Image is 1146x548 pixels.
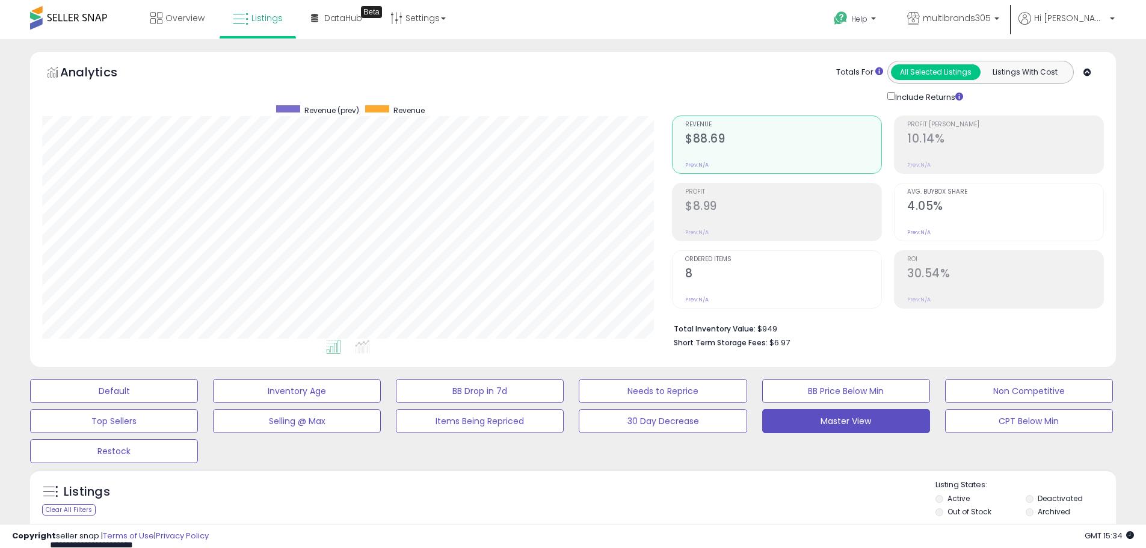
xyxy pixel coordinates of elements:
[60,64,141,84] h5: Analytics
[30,439,198,463] button: Restock
[396,379,564,403] button: BB Drop in 7d
[213,409,381,433] button: Selling @ Max
[685,296,709,303] small: Prev: N/A
[762,409,930,433] button: Master View
[393,105,425,115] span: Revenue
[165,12,205,24] span: Overview
[1085,530,1134,541] span: 2025-10-10 15:34 GMT
[251,12,283,24] span: Listings
[1038,506,1070,517] label: Archived
[30,379,198,403] button: Default
[947,506,991,517] label: Out of Stock
[103,530,154,541] a: Terms of Use
[1038,493,1083,503] label: Deactivated
[685,132,881,148] h2: $88.69
[396,409,564,433] button: Items Being Repriced
[674,324,756,334] b: Total Inventory Value:
[851,14,867,24] span: Help
[945,409,1113,433] button: CPT Below Min
[947,493,970,503] label: Active
[769,337,790,348] span: $6.97
[980,64,1070,80] button: Listings With Cost
[833,11,848,26] i: Get Help
[762,379,930,403] button: BB Price Below Min
[685,189,881,195] span: Profit
[836,67,883,78] div: Totals For
[907,266,1103,283] h2: 30.54%
[213,379,381,403] button: Inventory Age
[907,161,931,168] small: Prev: N/A
[685,199,881,215] h2: $8.99
[324,12,362,24] span: DataHub
[674,321,1095,335] li: $949
[907,199,1103,215] h2: 4.05%
[579,409,747,433] button: 30 Day Decrease
[685,161,709,168] small: Prev: N/A
[1034,12,1106,24] span: Hi [PERSON_NAME]
[361,6,382,18] div: Tooltip anchor
[42,504,96,516] div: Clear All Filters
[1018,12,1115,39] a: Hi [PERSON_NAME]
[304,105,359,115] span: Revenue (prev)
[12,530,56,541] strong: Copyright
[907,132,1103,148] h2: 10.14%
[685,266,881,283] h2: 8
[907,122,1103,128] span: Profit [PERSON_NAME]
[907,229,931,236] small: Prev: N/A
[907,296,931,303] small: Prev: N/A
[907,189,1103,195] span: Avg. Buybox Share
[891,64,981,80] button: All Selected Listings
[685,256,881,263] span: Ordered Items
[64,484,110,500] h5: Listings
[824,2,888,39] a: Help
[945,379,1113,403] button: Non Competitive
[935,479,1116,491] p: Listing States:
[907,256,1103,263] span: ROI
[12,531,209,542] div: seller snap | |
[878,90,978,103] div: Include Returns
[923,12,991,24] span: multibrands305
[579,379,747,403] button: Needs to Reprice
[156,530,209,541] a: Privacy Policy
[685,229,709,236] small: Prev: N/A
[674,337,768,348] b: Short Term Storage Fees:
[30,409,198,433] button: Top Sellers
[685,122,881,128] span: Revenue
